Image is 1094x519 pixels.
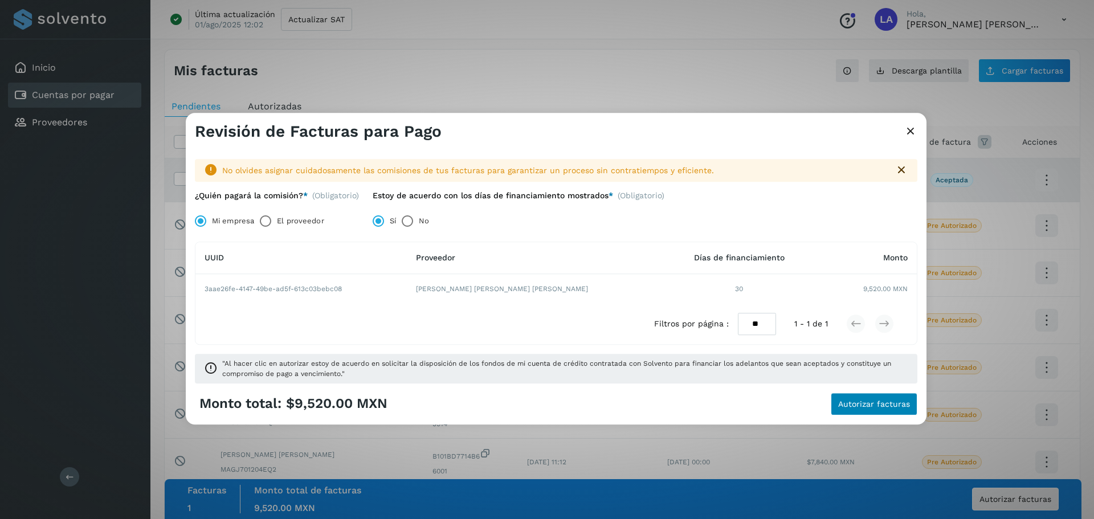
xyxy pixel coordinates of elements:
span: 9,520.00 MXN [863,284,908,294]
label: Sí [390,210,396,232]
span: Filtros por página : [654,318,729,330]
div: No olvides asignar cuidadosamente las comisiones de tus facturas para garantizar un proceso sin c... [222,165,885,177]
td: 30 [666,274,813,304]
td: [PERSON_NAME] [PERSON_NAME] [PERSON_NAME] [407,274,666,304]
span: (Obligatorio) [312,191,359,201]
span: $9,520.00 MXN [286,396,387,412]
button: Autorizar facturas [831,393,917,415]
label: ¿Quién pagará la comisión? [195,191,308,201]
label: Estoy de acuerdo con los días de financiamiento mostrados [373,191,613,201]
span: Días de financiamiento [694,254,785,263]
h3: Revisión de Facturas para Pago [195,122,442,141]
span: Proveedor [416,254,455,263]
label: No [419,210,429,232]
label: El proveedor [277,210,324,232]
span: Monto total: [199,396,281,412]
span: Monto [883,254,908,263]
span: 1 - 1 de 1 [794,318,828,330]
span: UUID [205,254,224,263]
span: (Obligatorio) [618,191,664,205]
label: Mi empresa [212,210,254,232]
td: 3aae26fe-4147-49be-ad5f-613c03bebc08 [195,274,407,304]
span: Autorizar facturas [838,400,910,408]
span: "Al hacer clic en autorizar estoy de acuerdo en solicitar la disposición de los fondos de mi cuen... [222,358,908,379]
